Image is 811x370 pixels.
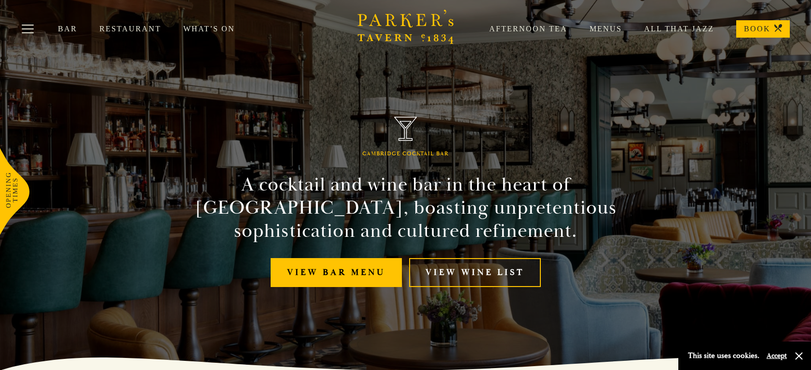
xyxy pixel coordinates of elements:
[362,151,449,157] h1: Cambridge Cocktail Bar
[186,173,626,243] h2: A cocktail and wine bar in the heart of [GEOGRAPHIC_DATA], boasting unpretentious sophistication ...
[767,351,787,360] button: Accept
[409,258,541,288] a: View Wine List
[271,258,402,288] a: View bar menu
[688,349,759,363] p: This site uses cookies.
[394,117,417,141] img: Parker's Tavern Brasserie Cambridge
[794,351,804,361] button: Close and accept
